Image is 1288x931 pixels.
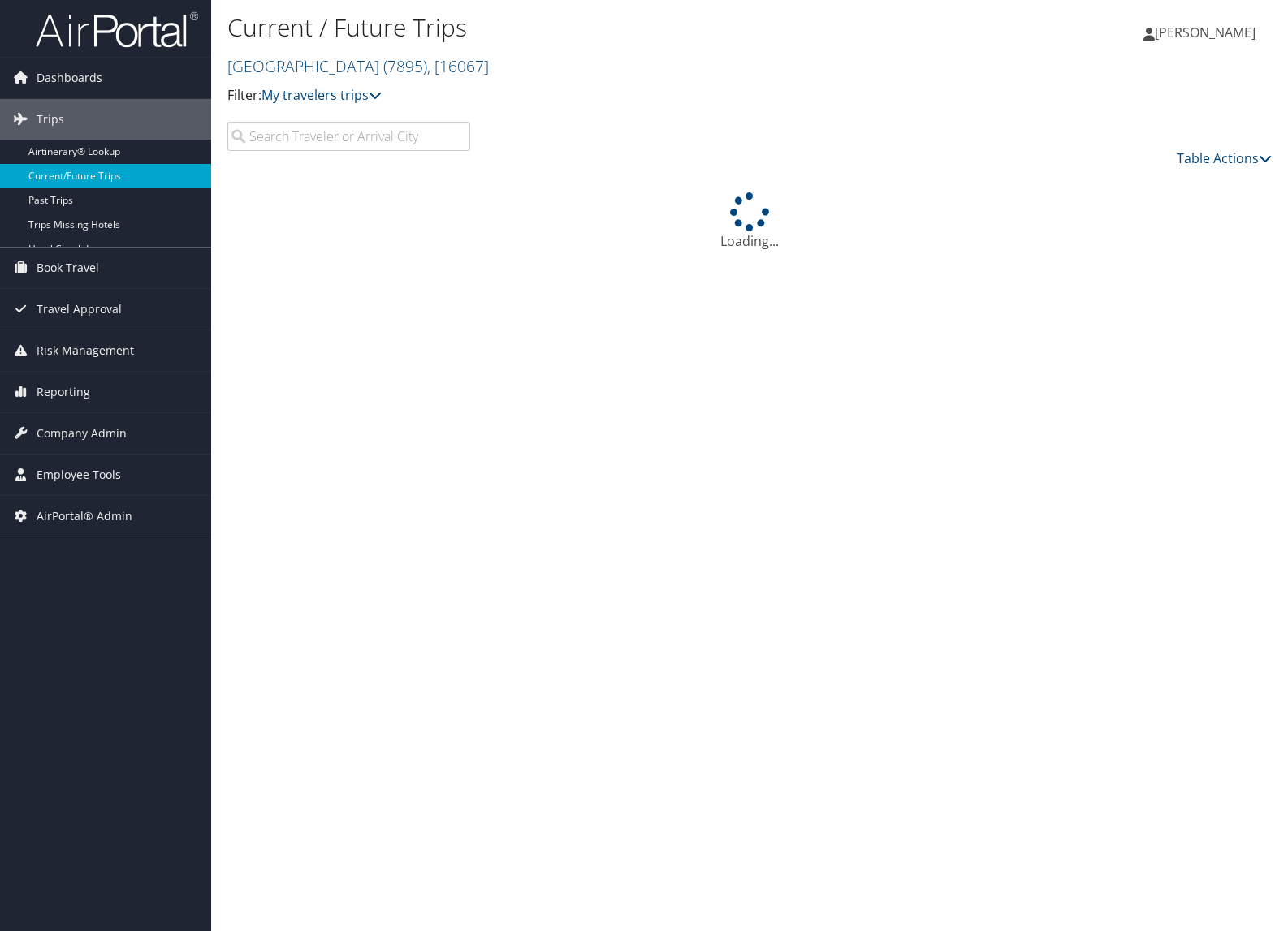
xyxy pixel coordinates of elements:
[227,11,923,45] h1: Current / Future Trips
[37,372,90,412] span: Reporting
[261,86,382,104] a: My travelers trips
[1143,8,1272,57] a: [PERSON_NAME]
[37,413,127,454] span: Company Admin
[37,99,64,140] span: Trips
[37,248,99,288] span: Book Travel
[227,122,470,151] input: Search Traveler or Arrival City
[36,11,198,49] img: airportal-logo.png
[37,289,122,330] span: Travel Approval
[37,58,102,98] span: Dashboards
[227,85,923,106] p: Filter:
[227,192,1272,251] div: Loading...
[37,330,134,371] span: Risk Management
[1155,24,1256,41] span: [PERSON_NAME]
[427,55,489,77] span: , [ 16067 ]
[227,55,489,77] a: [GEOGRAPHIC_DATA]
[37,496,132,537] span: AirPortal® Admin
[383,55,427,77] span: ( 7895 )
[37,455,121,495] span: Employee Tools
[1177,149,1272,167] a: Table Actions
